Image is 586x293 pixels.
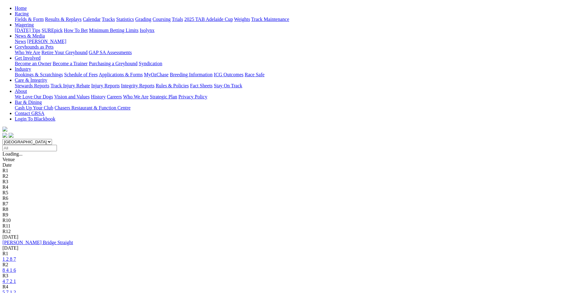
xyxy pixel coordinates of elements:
a: Care & Integrity [15,77,47,83]
div: R3 [2,273,584,279]
img: logo-grsa-white.png [2,127,7,132]
div: Get Involved [15,61,584,66]
a: History [91,94,106,99]
a: Cash Up Your Club [15,105,53,110]
a: Applications & Forms [99,72,143,77]
a: Contact GRSA [15,111,44,116]
a: Strategic Plan [150,94,177,99]
a: Tracks [102,17,115,22]
a: SUREpick [42,28,62,33]
div: [DATE] [2,234,584,240]
a: Home [15,6,27,11]
a: Syndication [139,61,162,66]
a: Privacy Policy [178,94,207,99]
a: Racing [15,11,29,16]
a: Login To Blackbook [15,116,55,121]
a: Schedule of Fees [64,72,98,77]
a: How To Bet [64,28,88,33]
a: 1 2 8 7 [2,256,16,262]
a: Become an Owner [15,61,51,66]
a: Isolynx [140,28,154,33]
a: Bar & Dining [15,100,42,105]
div: Care & Integrity [15,83,584,89]
div: R1 [2,168,584,173]
div: R1 [2,251,584,256]
div: R4 [2,184,584,190]
div: R3 [2,179,584,184]
div: Bar & Dining [15,105,584,111]
a: Injury Reports [91,83,120,88]
a: Chasers Restaurant & Function Centre [54,105,130,110]
div: R6 [2,196,584,201]
img: facebook.svg [2,133,7,138]
div: Wagering [15,28,584,33]
a: Fields & Form [15,17,44,22]
a: [PERSON_NAME] Bridge Straight [2,240,73,245]
a: 2025 TAB Adelaide Cup [184,17,233,22]
div: [DATE] [2,245,584,251]
a: Integrity Reports [121,83,154,88]
div: About [15,94,584,100]
div: Greyhounds as Pets [15,50,584,55]
a: Stay On Track [214,83,242,88]
a: Purchasing a Greyhound [89,61,138,66]
a: Calendar [83,17,101,22]
div: R12 [2,229,584,234]
a: MyOzChase [144,72,169,77]
a: News & Media [15,33,45,38]
div: R10 [2,218,584,223]
div: R8 [2,207,584,212]
a: About [15,89,27,94]
a: 8 4 1 6 [2,267,16,273]
div: Date [2,162,584,168]
a: Coursing [153,17,171,22]
span: Loading... [2,151,22,156]
div: R4 [2,284,584,290]
a: Get Involved [15,55,41,61]
img: twitter.svg [9,133,14,138]
a: GAP SA Assessments [89,50,132,55]
a: News [15,39,26,44]
a: Rules & Policies [156,83,189,88]
input: Select date [2,145,57,151]
a: Who We Are [15,50,40,55]
a: Track Injury Rebate [50,83,90,88]
a: Bookings & Scratchings [15,72,63,77]
a: Vision and Values [54,94,90,99]
a: Breeding Information [170,72,213,77]
a: Results & Replays [45,17,82,22]
div: Industry [15,72,584,77]
div: News & Media [15,39,584,44]
a: Who We Are [123,94,149,99]
a: [PERSON_NAME] [27,39,66,44]
a: Greyhounds as Pets [15,44,54,49]
div: Racing [15,17,584,22]
a: Wagering [15,22,34,27]
a: Track Maintenance [251,17,289,22]
div: R5 [2,190,584,196]
div: R2 [2,173,584,179]
a: Trials [172,17,183,22]
a: Industry [15,66,31,72]
a: ICG Outcomes [214,72,243,77]
a: Weights [234,17,250,22]
a: Careers [107,94,122,99]
a: [DATE] Tips [15,28,40,33]
a: Grading [135,17,151,22]
a: Retire Your Greyhound [42,50,88,55]
a: 4 7 2 1 [2,279,16,284]
div: R7 [2,201,584,207]
a: Statistics [116,17,134,22]
a: Stewards Reports [15,83,49,88]
a: Race Safe [245,72,264,77]
a: Minimum Betting Limits [89,28,138,33]
a: We Love Our Dogs [15,94,53,99]
div: R2 [2,262,584,267]
a: Become a Trainer [53,61,88,66]
div: Venue [2,157,584,162]
a: Fact Sheets [190,83,213,88]
div: R9 [2,212,584,218]
div: R11 [2,223,584,229]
